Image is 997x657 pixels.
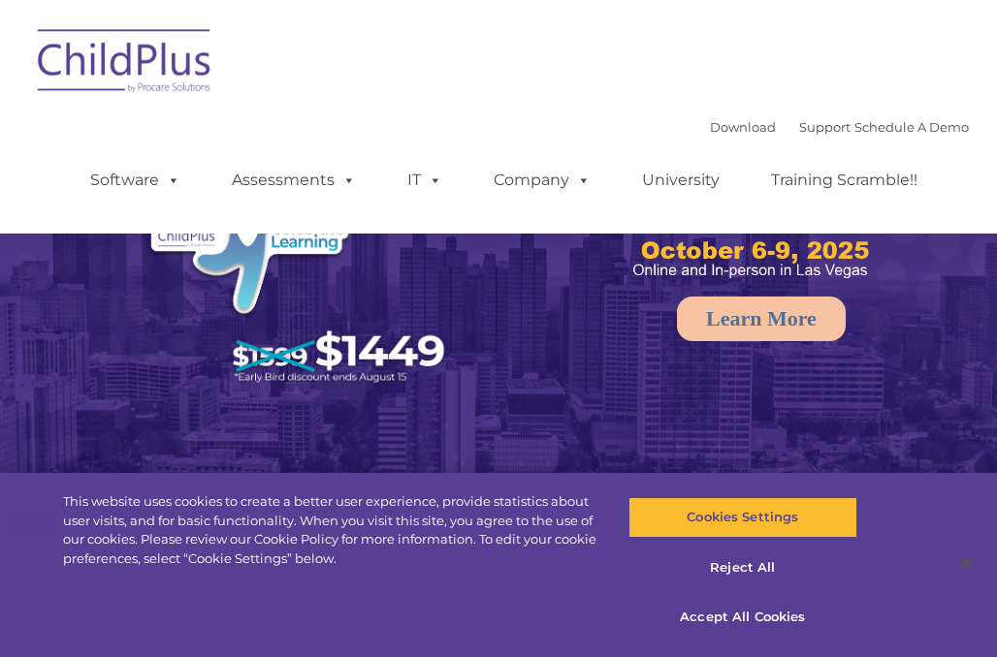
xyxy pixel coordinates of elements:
font: | [710,119,969,135]
a: Download [710,119,776,135]
button: Reject All [628,547,857,588]
a: Company [474,161,610,200]
a: University [623,161,739,200]
button: Accept All Cookies [628,597,857,638]
div: This website uses cookies to create a better user experience, provide statistics about user visit... [63,492,598,568]
a: Learn More [677,297,846,341]
a: IT [388,161,462,200]
button: Cookies Settings [628,497,857,538]
button: Close [945,542,987,584]
a: Assessments [212,161,375,200]
a: Training Scramble!! [752,161,937,200]
img: ChildPlus by Procare Solutions [28,16,222,112]
a: Software [71,161,200,200]
a: Support [799,119,851,135]
a: Schedule A Demo [854,119,969,135]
